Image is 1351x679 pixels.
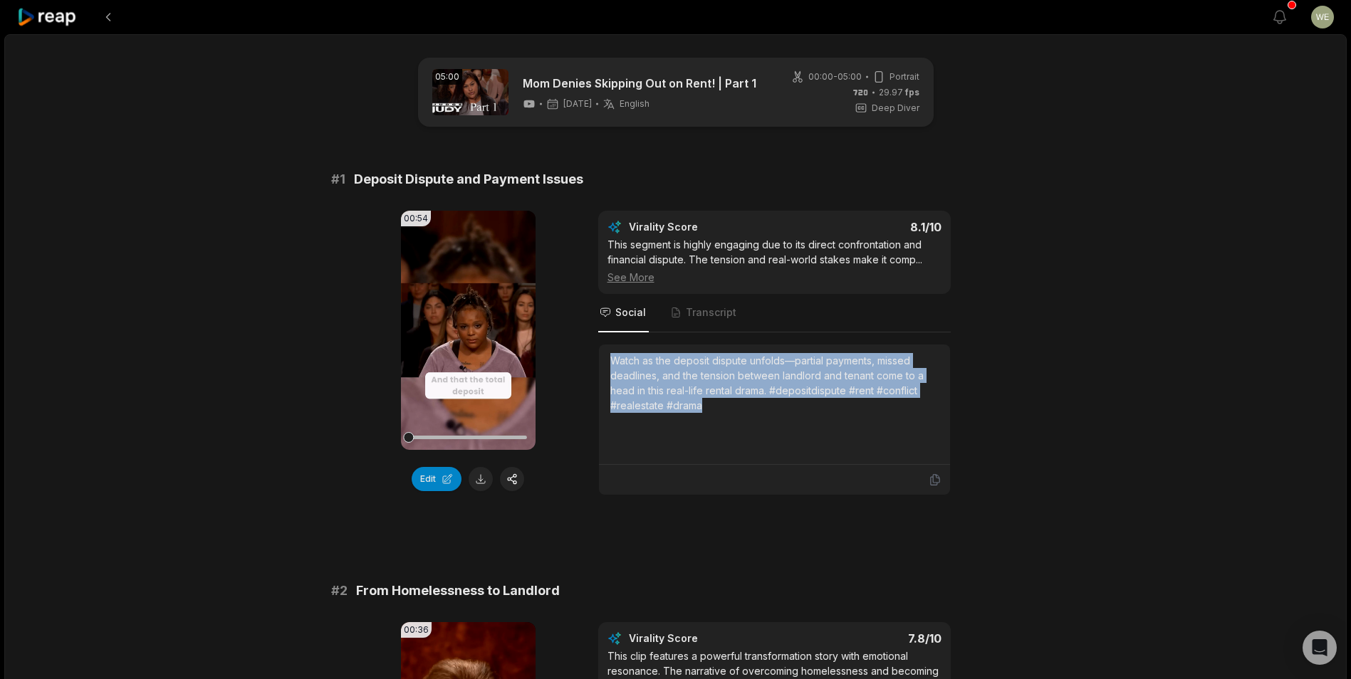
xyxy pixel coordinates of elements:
[331,169,345,189] span: # 1
[872,102,919,115] span: Deep Diver
[686,305,736,320] span: Transcript
[1303,631,1337,665] div: Open Intercom Messenger
[401,211,536,450] video: Your browser does not support mp4 format.
[354,169,583,189] span: Deposit Dispute and Payment Issues
[629,631,782,646] div: Virality Score
[607,237,941,285] div: This segment is highly engaging due to its direct confrontation and financial dispute. The tensio...
[563,98,592,110] span: [DATE]
[356,581,560,601] span: From Homelessness to Landlord
[879,86,919,99] span: 29.97
[620,98,650,110] span: English
[607,270,941,285] div: See More
[629,220,782,234] div: Virality Score
[788,631,941,646] div: 7.8 /10
[890,70,919,83] span: Portrait
[905,87,919,98] span: fps
[808,70,862,83] span: 00:00 - 05:00
[610,353,939,413] div: Watch as the deposit dispute unfolds—partial payments, missed deadlines, and the tension between ...
[523,75,756,92] a: Mom Denies Skipping Out on Rent! | Part 1
[598,294,951,332] nav: Tabs
[331,581,348,601] span: # 2
[788,220,941,234] div: 8.1 /10
[412,467,461,491] button: Edit
[615,305,646,320] span: Social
